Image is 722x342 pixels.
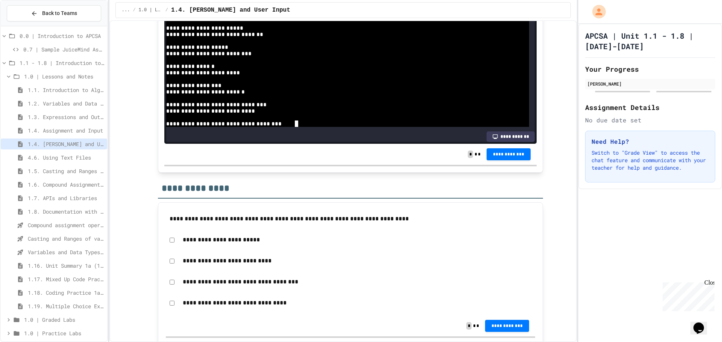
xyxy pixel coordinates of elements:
span: 1.5. Casting and Ranges of Values [28,167,104,175]
span: 1.6. Compound Assignment Operators [28,181,104,188]
p: Switch to "Grade View" to access the chat feature and communicate with your teacher for help and ... [592,149,709,172]
h2: Your Progress [585,64,715,74]
span: 1.0 | Practice Labs [24,329,104,337]
div: No due date set [585,116,715,125]
span: 1.7. APIs and Libraries [28,194,104,202]
h2: Assignment Details [585,102,715,113]
span: 0.7 | Sample JuiceMind Assignment - [GEOGRAPHIC_DATA] [23,45,104,53]
span: 1.17. Mixed Up Code Practice 1.1-1.6 [28,275,104,283]
span: ... [122,7,130,13]
span: 1.16. Unit Summary 1a (1.1-1.6) [28,262,104,270]
span: 1.18. Coding Practice 1a (1.1-1.6) [28,289,104,297]
h3: Need Help? [592,137,709,146]
span: Variables and Data Types - Quiz [28,248,104,256]
span: 1.0 | Graded Labs [24,316,104,324]
div: Chat with us now!Close [3,3,52,48]
h1: APCSA | Unit 1.1 - 1.8 | [DATE]-[DATE] [585,30,715,51]
span: 0.0 | Introduction to APCSA [20,32,104,40]
span: Back to Teams [42,9,77,17]
iframe: chat widget [690,312,714,334]
span: 1.0 | Lessons and Notes [139,7,162,13]
span: 1.1 - 1.8 | Introduction to Java [20,59,104,67]
span: / [165,7,168,13]
span: 1.4. [PERSON_NAME] and User Input [171,6,290,15]
span: 1.2. Variables and Data Types [28,99,104,107]
span: 1.4. Assignment and Input [28,127,104,134]
span: / [133,7,135,13]
span: 1.3. Expressions and Output [New] [28,113,104,121]
span: 1.19. Multiple Choice Exercises for Unit 1a (1.1-1.6) [28,302,104,310]
span: Casting and Ranges of variables - Quiz [28,235,104,243]
span: 1.8. Documentation with Comments and Preconditions [28,208,104,215]
span: 1.1. Introduction to Algorithms, Programming, and Compilers [28,86,104,94]
div: My Account [584,3,608,20]
div: [PERSON_NAME] [587,80,713,87]
span: Compound assignment operators - Quiz [28,221,104,229]
iframe: chat widget [660,279,714,311]
span: 1.0 | Lessons and Notes [24,72,104,80]
span: 4.6. Using Text Files [28,154,104,161]
button: Back to Teams [7,5,101,21]
span: 1.4. [PERSON_NAME] and User Input [28,140,104,148]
